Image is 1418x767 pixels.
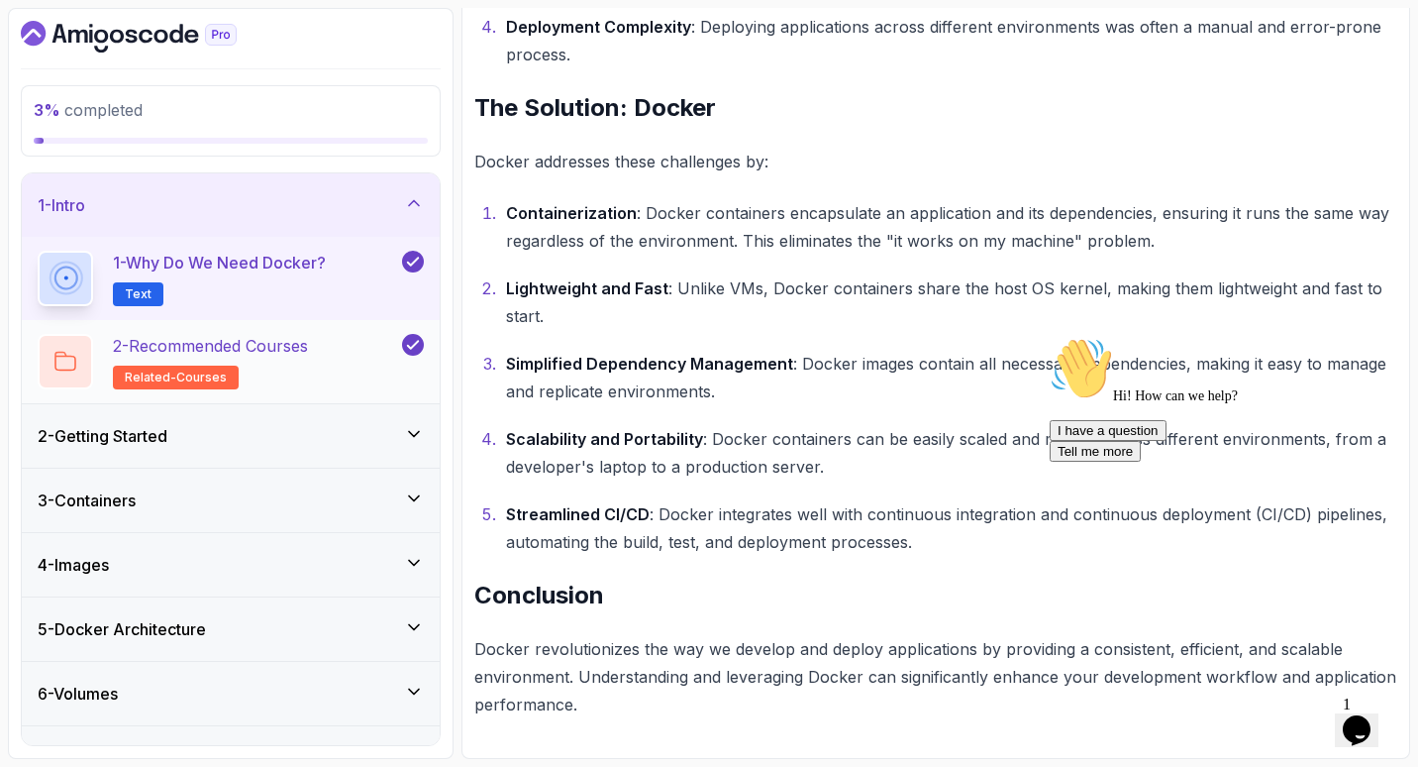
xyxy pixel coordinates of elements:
[38,617,206,641] h3: 5 - Docker Architecture
[38,193,85,217] h3: 1 - Intro
[21,21,282,53] a: Dashboard
[22,173,440,237] button: 1-Intro
[506,350,1397,405] p: : Docker images contain all necessary dependencies, making it easy to manage and replicate enviro...
[8,112,99,133] button: Tell me more
[113,334,308,358] p: 2 - Recommended Courses
[38,553,109,577] h3: 4 - Images
[474,92,1397,124] h2: The Solution: Docker
[506,17,691,37] strong: Deployment Complexity
[506,429,703,449] strong: Scalability and Portability
[506,425,1397,481] p: : Docker containers can be easily scaled and moved across different environments, from a develope...
[22,662,440,725] button: 6-Volumes
[1335,688,1398,747] iframe: chat widget
[38,334,424,389] button: 2-Recommended Coursesrelated-courses
[22,404,440,468] button: 2-Getting Started
[506,278,668,298] strong: Lightweight and Fast
[474,580,1397,611] h2: Conclusion
[474,148,1397,175] p: Docker addresses these challenges by:
[506,354,793,374] strong: Simplified Dependency Management
[125,370,227,385] span: related-courses
[38,424,167,448] h3: 2 - Getting Started
[34,100,60,120] span: 3 %
[8,59,196,74] span: Hi! How can we help?
[1042,329,1398,678] iframe: chat widget
[506,199,1397,255] p: : Docker containers encapsulate an application and its dependencies, ensuring it runs the same wa...
[34,100,143,120] span: completed
[506,203,637,223] strong: Containerization
[8,91,125,112] button: I have a question
[506,504,650,524] strong: Streamlined CI/CD
[22,533,440,597] button: 4-Images
[506,13,1397,68] p: : Deploying applications across different environments was often a manual and error-prone process.
[474,635,1397,718] p: Docker revolutionizes the way we develop and deploy applications by providing a consistent, effic...
[8,8,364,133] div: 👋Hi! How can we help?I have a questionTell me more
[506,500,1397,556] p: : Docker integrates well with continuous integration and continuous deployment (CI/CD) pipelines,...
[38,251,424,306] button: 1-Why Do We Need Docker?Text
[22,469,440,532] button: 3-Containers
[8,8,71,71] img: :wave:
[125,286,152,302] span: Text
[38,489,136,512] h3: 3 - Containers
[113,251,326,274] p: 1 - Why Do We Need Docker?
[506,274,1397,330] p: : Unlike VMs, Docker containers share the host OS kernel, making them lightweight and fast to start.
[38,682,118,706] h3: 6 - Volumes
[22,598,440,661] button: 5-Docker Architecture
